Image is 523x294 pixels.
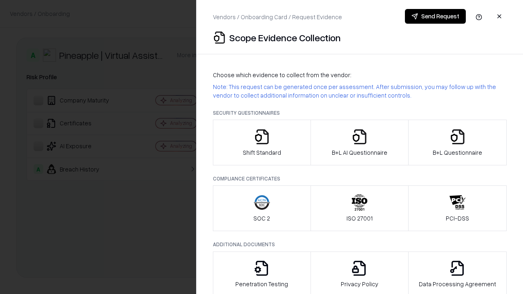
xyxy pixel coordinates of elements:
p: Additional Documents [213,241,507,248]
button: ISO 27001 [311,185,409,231]
button: Shift Standard [213,120,311,165]
p: Vendors / Onboarding Card / Request Evidence [213,13,342,21]
p: B+L AI Questionnaire [332,148,387,157]
button: B+L Questionnaire [408,120,507,165]
p: B+L Questionnaire [433,148,482,157]
button: Send Request [405,9,466,24]
button: PCI-DSS [408,185,507,231]
p: Privacy Policy [341,280,378,288]
p: Shift Standard [243,148,281,157]
p: Note: This request can be generated once per assessment. After submission, you may follow up with... [213,82,507,100]
p: SOC 2 [253,214,270,223]
p: Security Questionnaires [213,109,507,116]
button: SOC 2 [213,185,311,231]
p: PCI-DSS [446,214,469,223]
p: Data Processing Agreement [419,280,496,288]
p: Penetration Testing [235,280,288,288]
p: Choose which evidence to collect from the vendor: [213,71,507,79]
p: Scope Evidence Collection [229,31,341,44]
button: B+L AI Questionnaire [311,120,409,165]
p: Compliance Certificates [213,175,507,182]
p: ISO 27001 [346,214,373,223]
